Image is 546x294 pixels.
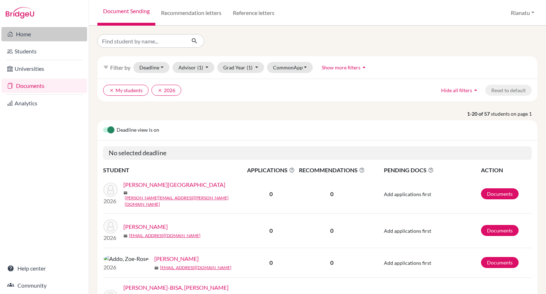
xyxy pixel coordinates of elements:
[247,64,252,70] span: (1)
[1,44,87,58] a: Students
[472,86,479,94] i: arrow_drop_up
[508,6,537,20] button: Rianatu
[103,85,149,96] button: clearMy students
[157,88,162,93] i: clear
[97,34,186,48] input: Find student by name...
[269,259,273,266] b: 0
[103,233,118,242] p: 2026
[103,197,118,205] p: 2026
[297,166,366,174] span: RECOMMENDATIONS
[384,260,431,266] span: Add applications first
[103,166,245,175] th: STUDENT
[103,219,118,233] img: ADAMU, Ameera
[123,180,225,189] a: [PERSON_NAME][GEOGRAPHIC_DATA]
[151,85,181,96] button: clear2026
[1,278,87,293] a: Community
[297,190,366,198] p: 0
[217,62,264,73] button: Grad Year(1)
[197,64,203,70] span: (1)
[154,254,199,263] a: [PERSON_NAME]
[246,166,296,174] span: APPLICATIONS
[467,110,491,117] strong: 1-20 of 57
[103,183,118,197] img: ACQUAYE, Charlotte
[481,166,532,175] th: ACTION
[109,88,114,93] i: clear
[297,226,366,235] p: 0
[154,266,159,270] span: mail
[1,261,87,275] a: Help center
[123,191,128,195] span: mail
[481,188,519,199] a: Documents
[172,62,215,73] button: Advisor(1)
[160,264,231,271] a: [EMAIL_ADDRESS][DOMAIN_NAME]
[123,222,168,231] a: [PERSON_NAME]
[103,146,532,160] h5: No selected deadline
[103,64,109,70] i: filter_list
[316,62,374,73] button: Show more filtersarrow_drop_up
[123,234,128,238] span: mail
[133,62,170,73] button: Deadline
[1,27,87,41] a: Home
[481,225,519,236] a: Documents
[110,64,130,71] span: Filter by
[481,257,519,268] a: Documents
[129,232,200,239] a: [EMAIL_ADDRESS][DOMAIN_NAME]
[297,258,366,267] p: 0
[6,7,34,19] img: Bridge-U
[1,62,87,76] a: Universities
[485,85,532,96] button: Reset to default
[491,110,537,117] span: students on page 1
[1,96,87,110] a: Analytics
[117,126,159,135] span: Deadline view is on
[384,191,431,197] span: Add applications first
[103,254,149,263] img: Addo, Zoe-Rose
[125,195,250,208] a: [PERSON_NAME][EMAIL_ADDRESS][PERSON_NAME][DOMAIN_NAME]
[103,263,149,272] p: 2026
[322,64,360,70] span: Show more filters
[269,190,273,197] b: 0
[384,228,431,234] span: Add applications first
[384,166,480,174] span: PENDING DOCS
[435,85,485,96] button: Hide all filtersarrow_drop_up
[360,64,368,71] i: arrow_drop_up
[1,79,87,93] a: Documents
[267,62,313,73] button: CommonApp
[441,87,472,93] span: Hide all filters
[269,227,273,234] b: 0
